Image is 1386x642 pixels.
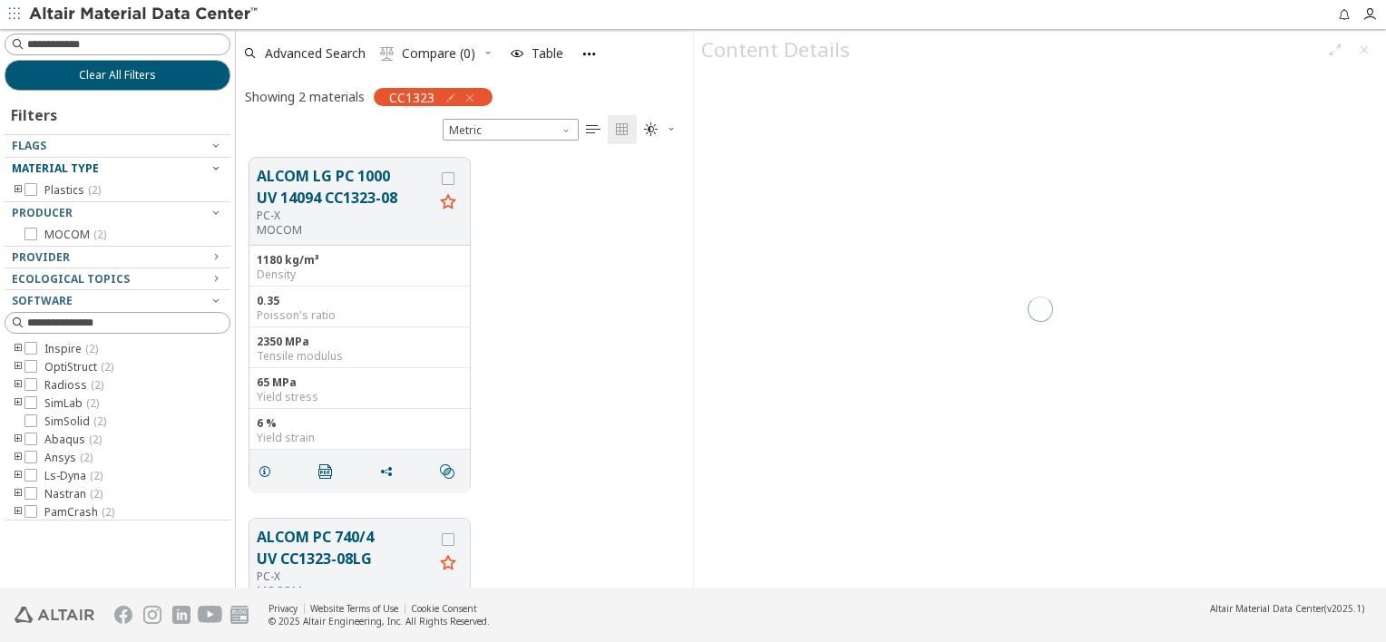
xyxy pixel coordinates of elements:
i: toogle group [12,469,24,483]
a: Privacy [268,602,298,615]
span: Inspire [44,342,98,356]
i: toogle group [12,451,24,465]
span: ( 2 ) [102,504,114,520]
span: ( 2 ) [101,359,113,374]
span: ( 2 ) [88,182,101,198]
button: Details [249,453,288,490]
div: 0.35 [257,294,463,308]
div: PC-X [257,209,434,223]
span: Ls-Dyna [44,469,102,483]
i:  [318,464,333,479]
div: Filters [5,91,66,134]
span: Radioss [44,378,103,393]
span: Nastran [44,487,102,501]
button: Table View [579,115,608,144]
span: Flags [12,138,46,153]
i: toogle group [12,433,24,447]
div: 1180 kg/m³ [257,253,463,267]
span: Provider [12,249,70,265]
div: Unit System [443,119,579,141]
button: ALCOM LG PC 1000 UV 14094 CC1323-08 [257,165,434,209]
span: Producer [12,205,73,220]
i: toogle group [12,342,24,356]
button: Tile View [608,115,637,144]
span: Metric [443,119,579,141]
span: Material Type [12,160,99,176]
span: Ecological Topics [12,271,130,287]
span: ( 2 ) [93,413,106,429]
span: ( 2 ) [93,227,106,242]
button: Software [5,290,230,312]
a: Website Terms of Use [310,602,398,615]
span: Table [532,47,563,60]
button: Producer [5,202,230,224]
a: Cookie Consent [411,602,477,615]
div: 6 % [257,416,463,431]
span: CC1323 [389,89,434,105]
span: ( 2 ) [89,432,102,447]
span: ( 2 ) [90,486,102,501]
span: Ansys [44,451,93,465]
div: 65 MPa [257,375,463,390]
span: MOCOM [44,228,106,242]
i: toogle group [12,378,24,393]
span: ( 2 ) [91,377,103,393]
i: toogle group [12,183,24,198]
button: Ecological Topics [5,268,230,290]
span: SimSolid [44,414,106,429]
i:  [380,46,395,61]
div: (v2025.1) [1210,602,1364,615]
div: © 2025 Altair Engineering, Inc. All Rights Reserved. [268,615,490,627]
span: Compare (0) [402,47,475,60]
div: PC-X [257,569,434,584]
button: Clear All Filters [5,60,230,91]
p: MOCOM [257,223,434,238]
span: Abaqus [44,433,102,447]
i: toogle group [12,505,24,520]
div: grid [236,144,693,588]
div: Density [257,267,463,282]
span: ( 2 ) [90,468,102,483]
div: 2350 MPa [257,335,463,349]
i: toogle group [12,487,24,501]
div: Poisson's ratio [257,308,463,323]
button: Similar search [432,453,470,490]
div: Yield stress [257,390,463,404]
i:  [440,464,454,479]
span: Software [12,293,73,308]
span: ( 2 ) [85,341,98,356]
span: Advanced Search [265,47,366,60]
img: Altair Engineering [15,607,94,623]
span: Clear All Filters [79,68,156,83]
button: Favorite [434,550,463,579]
button: Flags [5,135,230,157]
i: toogle group [12,396,24,411]
span: Altair Material Data Center [1210,602,1324,615]
button: Favorite [434,189,463,218]
button: ALCOM PC 740/4 UV CC1323-08LG [257,526,434,569]
button: Material Type [5,158,230,180]
span: PamCrash [44,505,114,520]
span: ( 2 ) [86,395,99,411]
i: toogle group [12,360,24,374]
span: Plastics [44,183,101,198]
p: MOCOM [257,584,434,598]
button: Provider [5,247,230,268]
button: Theme [637,115,684,144]
div: Yield strain [257,431,463,445]
span: SimLab [44,396,99,411]
i:  [586,122,600,137]
button: PDF Download [310,453,348,490]
div: Tensile modulus [257,349,463,364]
i:  [615,122,630,137]
span: ( 2 ) [80,450,93,465]
img: Altair Material Data Center [29,5,260,24]
span: OptiStruct [44,360,113,374]
i:  [644,122,659,137]
button: Share [371,453,409,490]
div: Showing 2 materials [245,88,365,105]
